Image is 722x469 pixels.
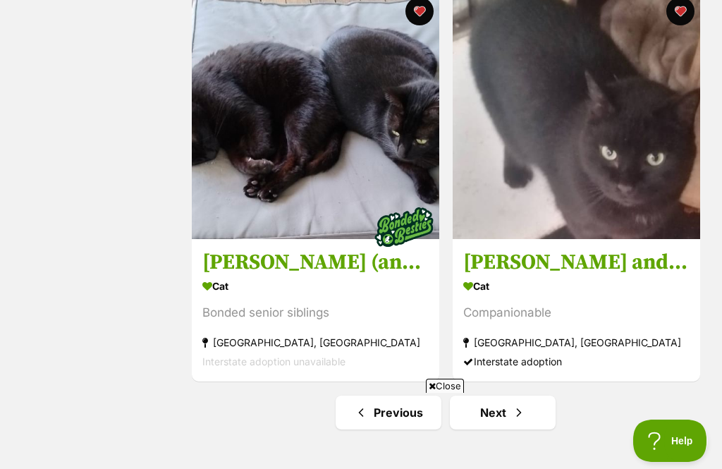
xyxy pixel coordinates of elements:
[463,352,690,371] div: Interstate adoption
[192,238,439,382] a: [PERSON_NAME] (and Melly) Cat Bonded senior siblings [GEOGRAPHIC_DATA], [GEOGRAPHIC_DATA] Interst...
[463,276,690,296] div: Cat
[426,379,464,393] span: Close
[463,333,690,352] div: [GEOGRAPHIC_DATA], [GEOGRAPHIC_DATA]
[202,303,429,322] div: Bonded senior siblings
[633,420,708,462] iframe: Help Scout Beacon - Open
[453,238,700,382] a: [PERSON_NAME] and KP Cat Companionable [GEOGRAPHIC_DATA], [GEOGRAPHIC_DATA] Interstate adoption f...
[202,249,429,276] h3: [PERSON_NAME] (and Melly)
[104,398,618,462] iframe: Advertisement
[202,276,429,296] div: Cat
[369,192,439,262] img: bonded besties
[463,303,690,322] div: Companionable
[202,355,345,367] span: Interstate adoption unavailable
[202,333,429,352] div: [GEOGRAPHIC_DATA], [GEOGRAPHIC_DATA]
[463,249,690,276] h3: [PERSON_NAME] and KP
